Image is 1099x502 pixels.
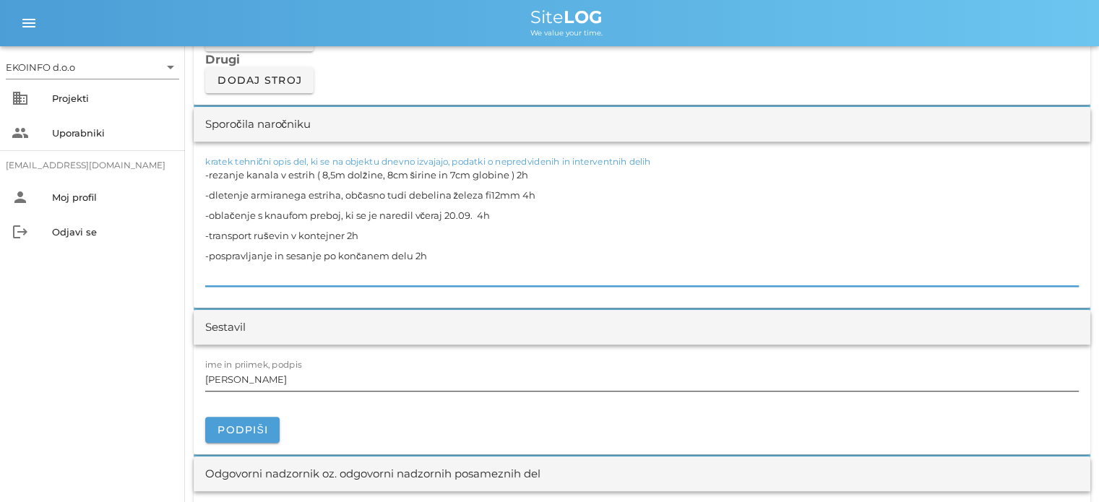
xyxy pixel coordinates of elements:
[205,156,651,167] label: kratek tehnični opis del, ki se na objektu dnevno izvajajo, podatki o nepredvidenih in interventn...
[52,92,173,104] div: Projekti
[1027,433,1099,502] iframe: Chat Widget
[20,14,38,32] i: menu
[205,51,1079,67] h3: Drugi
[6,56,179,79] div: EKOINFO d.o.o
[12,124,29,142] i: people
[205,359,302,370] label: ime in priimek, podpis
[205,417,280,443] button: Podpiši
[52,127,173,139] div: Uporabniki
[52,191,173,203] div: Moj profil
[564,7,603,27] b: LOG
[1027,433,1099,502] div: Pripomoček za klepet
[6,61,75,74] div: EKOINFO d.o.o
[52,226,173,238] div: Odjavi se
[217,74,302,87] span: Dodaj stroj
[12,189,29,206] i: person
[162,59,179,76] i: arrow_drop_down
[205,466,540,482] div: Odgovorni nadzornik oz. odgovorni nadzornih posameznih del
[205,67,314,93] button: Dodaj stroj
[530,7,603,27] span: Site
[205,116,311,133] div: Sporočila naročniku
[12,223,29,241] i: logout
[12,90,29,107] i: business
[205,319,246,336] div: Sestavil
[217,423,268,436] span: Podpiši
[530,28,603,38] span: We value your time.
